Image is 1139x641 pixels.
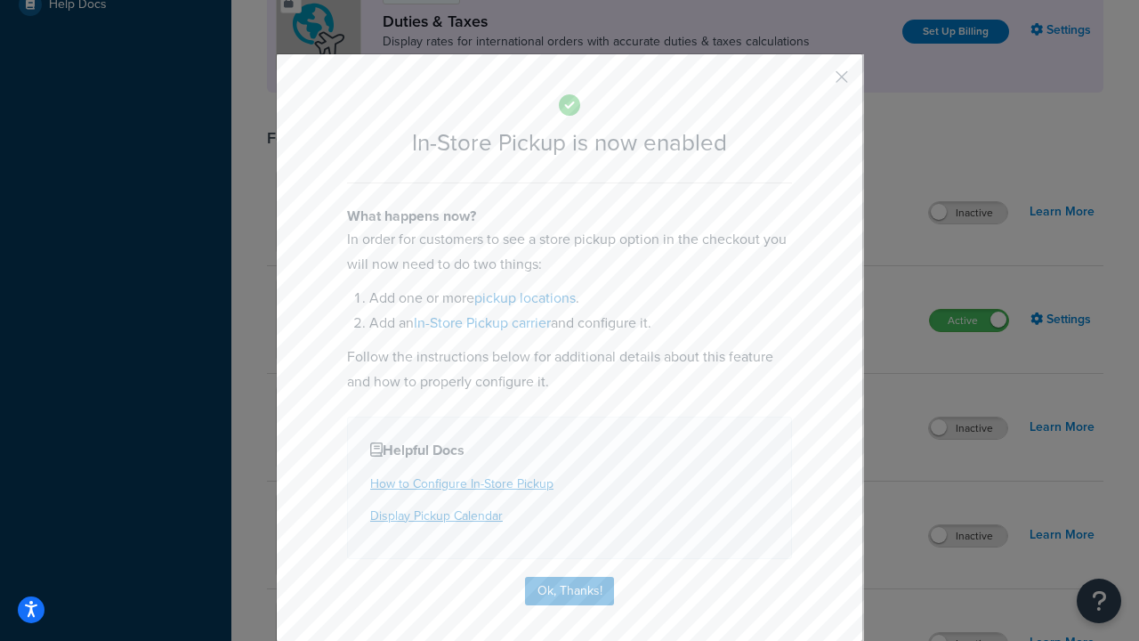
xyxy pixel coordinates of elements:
p: In order for customers to see a store pickup option in the checkout you will now need to do two t... [347,227,792,277]
h4: Helpful Docs [370,440,769,461]
p: Follow the instructions below for additional details about this feature and how to properly confi... [347,345,792,394]
button: Ok, Thanks! [525,577,614,605]
li: Add an and configure it. [369,311,792,336]
a: pickup locations [474,288,576,308]
h4: What happens now? [347,206,792,227]
h2: In-Store Pickup is now enabled [347,130,792,156]
li: Add one or more . [369,286,792,311]
a: Display Pickup Calendar [370,507,503,525]
a: How to Configure In-Store Pickup [370,475,553,493]
a: In-Store Pickup carrier [414,312,551,333]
